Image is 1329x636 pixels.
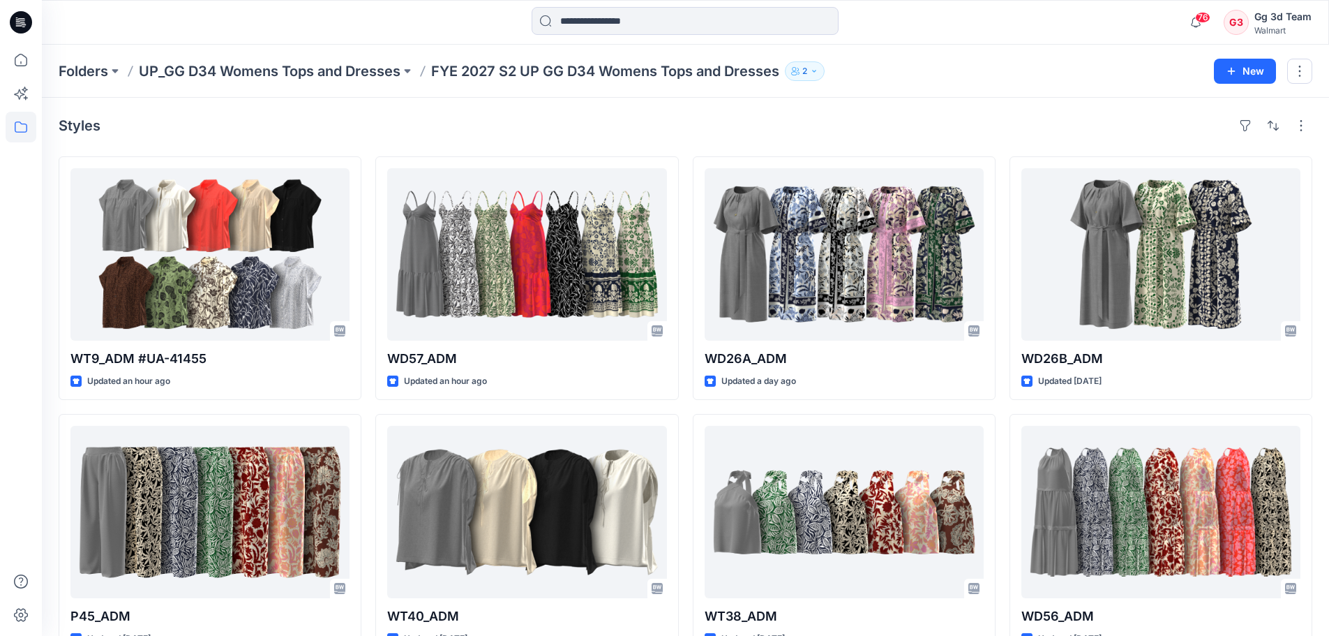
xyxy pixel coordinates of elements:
[387,607,666,626] p: WT40_ADM
[705,426,984,598] a: WT38_ADM
[387,426,666,598] a: WT40_ADM
[70,426,350,598] a: P45_ADM
[1021,426,1300,598] a: WD56_ADM
[1214,59,1276,84] button: New
[785,61,825,81] button: 2
[1254,25,1312,36] div: Walmart
[139,61,400,81] a: UP_GG D34 Womens Tops and Dresses
[1254,8,1312,25] div: Gg 3d Team
[1021,607,1300,626] p: WD56_ADM
[404,374,487,389] p: Updated an hour ago
[1038,374,1102,389] p: Updated [DATE]
[1021,349,1300,369] p: WD26B_ADM
[70,349,350,369] p: WT9_ADM #UA-41455
[1224,10,1249,35] div: G3
[802,64,807,79] p: 2
[70,607,350,626] p: P45_ADM
[387,168,666,341] a: WD57_ADM
[87,374,170,389] p: Updated an hour ago
[59,61,108,81] a: Folders
[59,117,100,134] h4: Styles
[1195,12,1210,23] span: 76
[705,168,984,341] a: WD26A_ADM
[1021,168,1300,341] a: WD26B_ADM
[705,607,984,626] p: WT38_ADM
[431,61,779,81] p: FYE 2027 S2 UP GG D34 Womens Tops and Dresses
[705,349,984,369] p: WD26A_ADM
[70,168,350,341] a: WT9_ADM #UA-41455
[387,349,666,369] p: WD57_ADM
[721,374,796,389] p: Updated a day ago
